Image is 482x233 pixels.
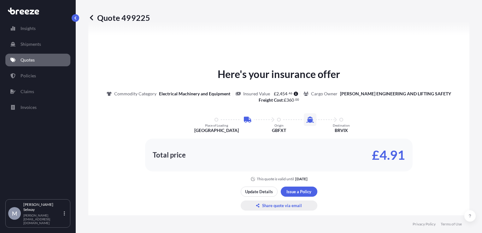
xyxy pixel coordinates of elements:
[241,200,317,211] button: Share quote via email
[340,91,451,97] p: [PERSON_NAME] ENGINEERING AND LIFTING SAFETY
[333,123,350,127] p: Destination
[259,97,299,103] p: :
[21,25,36,32] p: Insights
[372,150,405,160] p: £4.91
[286,98,294,102] span: 360
[5,101,70,114] a: Invoices
[274,92,276,96] span: £
[23,202,62,212] p: [PERSON_NAME] Selway
[274,123,284,127] p: Origin
[413,222,436,227] a: Privacy Policy
[276,92,279,96] span: 2
[5,22,70,35] a: Insights
[335,127,348,134] p: BRVIX
[295,176,308,182] p: [DATE]
[243,91,270,97] p: Insured Value
[153,152,186,158] p: Total price
[5,54,70,66] a: Quotes
[5,38,70,51] a: Shipments
[21,104,37,111] p: Invoices
[114,91,156,97] p: Commodity Category
[280,92,287,96] span: 454
[311,91,338,97] p: Cargo Owner
[289,92,292,94] span: 46
[5,69,70,82] a: Policies
[21,88,34,95] p: Claims
[295,99,299,101] span: 00
[159,91,230,97] p: Electrical Machinery and Equipment
[21,41,41,47] p: Shipments
[5,85,70,98] a: Claims
[245,188,273,195] p: Update Details
[23,213,62,225] p: [PERSON_NAME][EMAIL_ADDRESS][DOMAIN_NAME]
[286,188,311,195] p: Issue a Policy
[272,127,286,134] p: GBFXT
[441,222,462,227] a: Terms of Use
[284,98,286,102] span: £
[241,187,278,197] button: Update Details
[257,176,294,182] p: This quote is valid until
[21,73,36,79] p: Policies
[218,67,340,82] p: Here's your insurance offer
[259,97,283,103] b: Freight Cost
[294,99,295,101] span: .
[262,202,302,209] p: Share quote via email
[88,13,150,23] p: Quote 499225
[21,57,35,63] p: Quotes
[12,210,17,217] span: M
[279,92,280,96] span: ,
[281,187,317,197] button: Issue a Policy
[205,123,228,127] p: Place of Loading
[194,127,239,134] p: [GEOGRAPHIC_DATA]
[288,92,288,94] span: .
